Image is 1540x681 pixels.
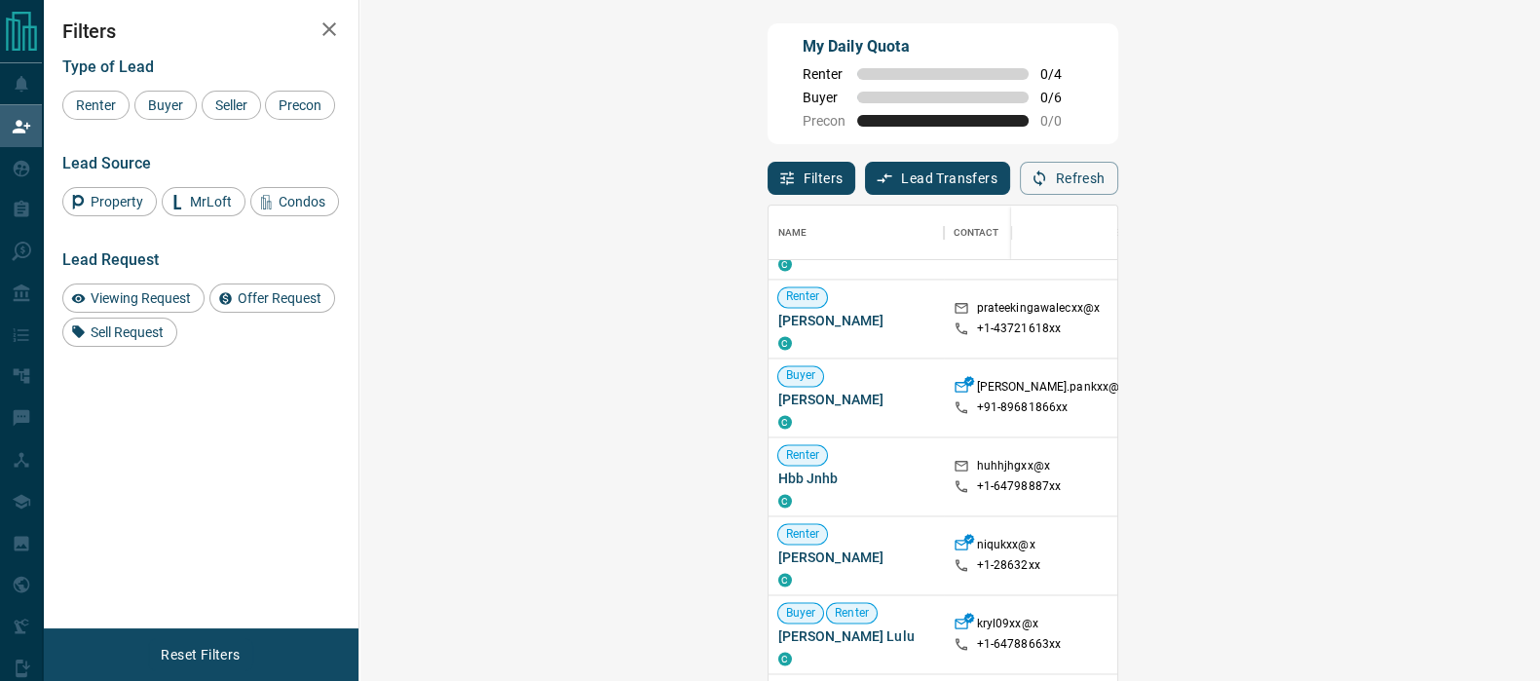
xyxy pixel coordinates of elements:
div: Renter [62,91,130,120]
p: +1- 64788663xx [977,636,1062,653]
span: Hbb Jnhb [778,469,934,488]
div: Buyer [134,91,197,120]
span: 0 / 6 [1040,90,1083,105]
span: Buyer [778,367,824,384]
p: My Daily Quota [803,35,1083,58]
div: Precon [265,91,335,120]
button: Refresh [1020,162,1118,195]
span: Lead Request [62,250,159,269]
button: Reset Filters [148,638,252,671]
div: Property [62,187,157,216]
div: condos.ca [778,257,792,271]
span: Buyer [778,604,824,621]
span: Renter [69,97,123,113]
div: condos.ca [778,415,792,429]
span: Lead Source [62,154,151,172]
span: [PERSON_NAME] [778,311,934,330]
span: Property [84,194,150,209]
span: Renter [803,66,845,82]
span: Precon [803,113,845,129]
div: Sell Request [62,318,177,347]
span: MrLoft [183,194,239,209]
div: Seller [202,91,261,120]
span: Condos [272,194,332,209]
span: Offer Request [231,290,328,306]
button: Lead Transfers [865,162,1010,195]
p: huhhjhgxx@x [977,458,1050,478]
span: Renter [778,288,828,305]
span: Renter [778,446,828,463]
p: prateekingawalecxx@x [977,300,1101,321]
p: +1- 43721618xx [977,321,1062,337]
h2: Filters [62,19,339,43]
div: MrLoft [162,187,245,216]
p: kryl09xx@x [977,616,1038,636]
div: condos.ca [778,573,792,586]
button: Filters [768,162,856,195]
p: +1- 64798887xx [977,478,1062,495]
p: +1- 28632xx [977,557,1040,574]
p: niqukxx@x [977,537,1035,557]
div: condos.ca [778,652,792,665]
div: Viewing Request [62,284,205,313]
div: condos.ca [778,336,792,350]
p: +91- 89681866xx [977,399,1069,416]
span: Precon [272,97,328,113]
span: 0 / 0 [1040,113,1083,129]
div: Offer Request [209,284,335,313]
div: Contact [954,206,999,260]
span: Renter [827,604,877,621]
span: Buyer [803,90,845,105]
span: 0 / 4 [1040,66,1083,82]
div: Condos [250,187,339,216]
span: Viewing Request [84,290,198,306]
p: [PERSON_NAME].pankxx@x [977,379,1126,399]
span: Seller [208,97,254,113]
span: [PERSON_NAME] [778,548,934,567]
div: Name [778,206,808,260]
span: Buyer [141,97,190,113]
div: Name [769,206,944,260]
span: Sell Request [84,324,170,340]
div: condos.ca [778,494,792,508]
span: [PERSON_NAME] [778,390,934,409]
span: Renter [778,525,828,542]
span: [PERSON_NAME] Lulu [778,626,934,646]
span: Type of Lead [62,57,154,76]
